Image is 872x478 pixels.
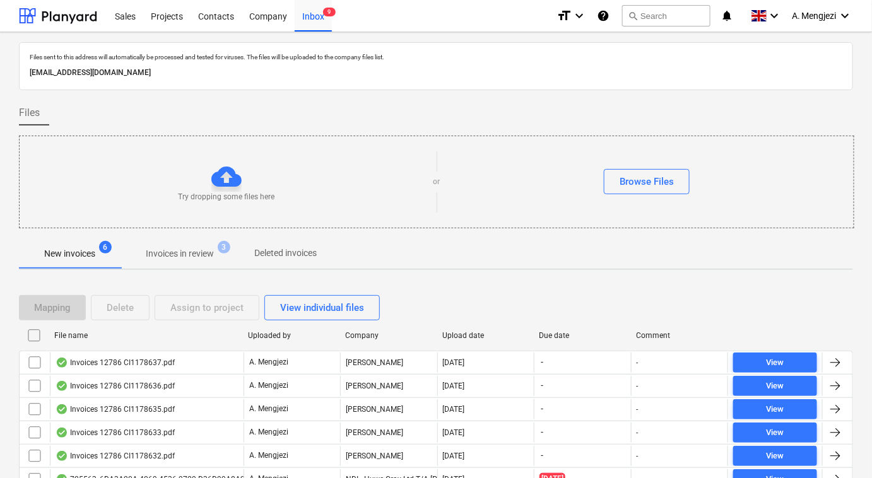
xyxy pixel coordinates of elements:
[620,173,674,190] div: Browse Files
[44,247,95,260] p: New invoices
[604,169,690,194] button: Browse Files
[838,8,853,23] i: keyboard_arrow_down
[443,405,465,414] div: [DATE]
[637,428,639,437] div: -
[56,381,68,391] div: OCR finished
[442,331,529,340] div: Upload date
[636,331,723,340] div: Comment
[56,451,175,461] div: Invoices 12786 CI1178632.pdf
[539,427,545,438] span: -
[766,356,784,370] div: View
[792,11,837,21] span: A. Mengjezi
[733,399,817,419] button: View
[340,399,437,419] div: [PERSON_NAME]
[539,450,545,461] span: -
[30,66,842,79] p: [EMAIL_ADDRESS][DOMAIN_NAME]
[178,192,274,202] p: Try dropping some files here
[19,136,854,228] div: Try dropping some files hereorBrowse Files
[733,353,817,373] button: View
[19,105,40,120] span: Files
[249,450,288,461] p: A. Mengjezi
[443,428,465,437] div: [DATE]
[597,8,610,23] i: Knowledge base
[340,353,437,373] div: [PERSON_NAME]
[56,404,175,414] div: Invoices 12786 CI1178635.pdf
[264,295,380,320] button: View individual files
[637,452,639,460] div: -
[733,376,817,396] button: View
[443,452,465,460] div: [DATE]
[56,358,68,368] div: OCR finished
[323,8,336,16] span: 9
[539,357,545,368] span: -
[340,423,437,443] div: [PERSON_NAME]
[340,446,437,466] div: [PERSON_NAME]
[766,426,784,440] div: View
[557,8,572,23] i: format_size
[345,331,432,340] div: Company
[249,427,288,438] p: A. Mengjezi
[637,405,639,414] div: -
[54,331,238,340] div: File name
[56,451,68,461] div: OCR finished
[809,417,872,478] iframe: Chat Widget
[637,382,639,390] div: -
[539,404,545,414] span: -
[539,380,545,391] span: -
[733,423,817,443] button: View
[56,404,68,414] div: OCR finished
[249,357,288,368] p: A. Mengjezi
[56,358,175,368] div: Invoices 12786 CI1178637.pdf
[443,358,465,367] div: [DATE]
[56,381,175,391] div: Invoices 12786 CI1178636.pdf
[628,11,638,21] span: search
[218,241,230,254] span: 3
[572,8,587,23] i: keyboard_arrow_down
[56,428,175,438] div: Invoices 12786 CI1178633.pdf
[146,247,214,260] p: Invoices in review
[637,358,639,367] div: -
[539,331,627,340] div: Due date
[340,376,437,396] div: [PERSON_NAME]
[766,402,784,417] div: View
[254,247,317,260] p: Deleted invoices
[721,8,733,23] i: notifications
[248,331,335,340] div: Uploaded by
[443,382,465,390] div: [DATE]
[30,53,842,61] p: Files sent to this address will automatically be processed and tested for viruses. The files will...
[99,241,112,254] span: 6
[280,300,364,316] div: View individual files
[733,446,817,466] button: View
[433,177,440,187] p: or
[56,428,68,438] div: OCR finished
[622,5,710,26] button: Search
[249,404,288,414] p: A. Mengjezi
[766,379,784,393] div: View
[767,8,782,23] i: keyboard_arrow_down
[249,380,288,391] p: A. Mengjezi
[766,449,784,463] div: View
